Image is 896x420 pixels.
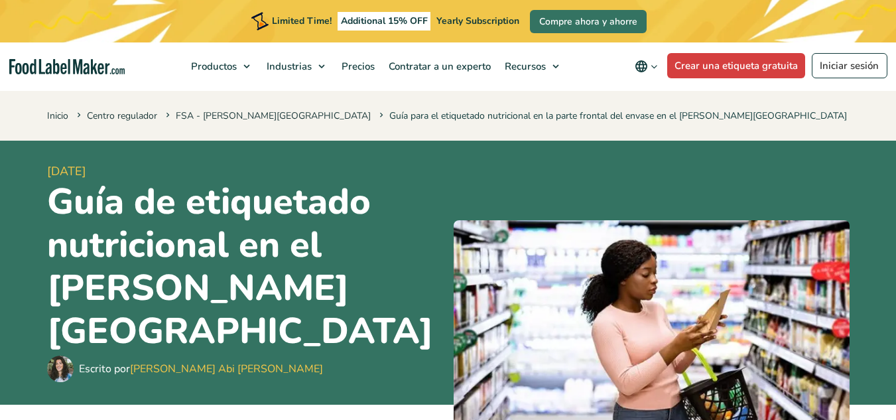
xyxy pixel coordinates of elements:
span: [DATE] [47,163,443,180]
div: Escrito por [79,361,323,377]
a: Compre ahora y ahorre [530,10,647,33]
a: Crear una etiqueta gratuita [667,53,806,78]
a: Food Label Maker homepage [9,59,125,74]
img: Maria Abi Hanna - Etiquetadora de alimentos [47,356,74,382]
span: Precios [338,60,376,73]
a: Iniciar sesión [812,53,887,78]
span: Additional 15% OFF [338,12,431,31]
button: Change language [625,53,667,80]
span: Yearly Subscription [436,15,519,27]
a: Centro regulador [87,109,157,122]
span: Guía para el etiquetado nutricional en la parte frontal del envase en el [PERSON_NAME][GEOGRAPHIC... [377,109,847,122]
h1: Guía de etiquetado nutricional en el [PERSON_NAME][GEOGRAPHIC_DATA] [47,180,443,352]
a: [PERSON_NAME] Abi [PERSON_NAME] [130,362,323,376]
a: Recursos [498,42,566,90]
a: Contratar a un experto [382,42,495,90]
a: Precios [335,42,379,90]
span: Industrias [263,60,313,73]
a: Inicio [47,109,68,122]
a: FSA - [PERSON_NAME][GEOGRAPHIC_DATA] [176,109,371,122]
span: Recursos [501,60,547,73]
span: Productos [187,60,238,73]
span: Contratar a un experto [385,60,492,73]
a: Industrias [260,42,332,90]
span: Limited Time! [272,15,332,27]
a: Productos [184,42,257,90]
